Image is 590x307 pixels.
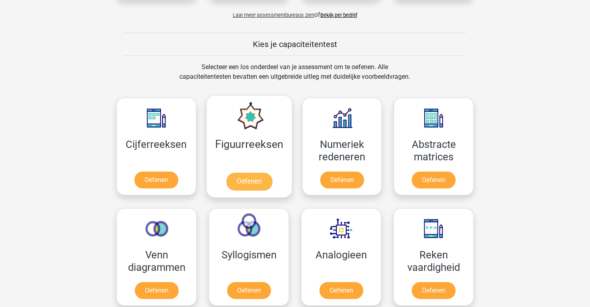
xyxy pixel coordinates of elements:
span: Laat meer assessmentbureaus zien [233,12,314,18]
a: Oefenen [412,282,456,299]
h5: Kies je capaciteitentest [124,39,466,49]
a: Oefenen [135,282,179,299]
div: of [110,4,480,20]
div: Selecteer een los onderdeel van je assessment om te oefenen. Alle capaciteitentesten bevatten een... [172,62,418,91]
a: Oefenen [227,282,271,299]
a: Oefenen [412,172,456,188]
a: Oefenen [319,282,363,299]
a: Bekijk per bedrijf [320,12,357,18]
a: Oefenen [226,173,272,190]
a: Oefenen [134,172,178,188]
a: Oefenen [320,172,364,188]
